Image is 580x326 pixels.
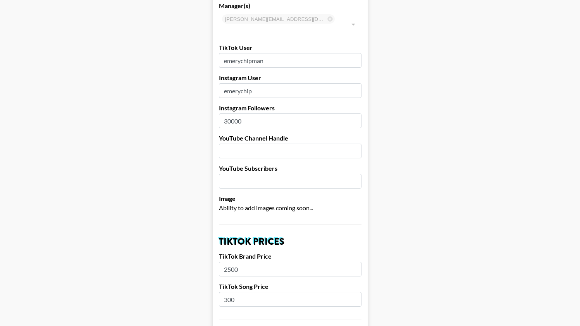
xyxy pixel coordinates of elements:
[219,44,361,51] label: TikTok User
[219,74,361,82] label: Instagram User
[219,237,361,246] h2: TikTok Prices
[219,104,361,112] label: Instagram Followers
[219,195,361,202] label: Image
[219,2,361,10] label: Manager(s)
[219,204,313,211] span: Ability to add images coming soon...
[219,283,361,290] label: TikTok Song Price
[219,252,361,260] label: TikTok Brand Price
[219,134,361,142] label: YouTube Channel Handle
[219,165,361,172] label: YouTube Subscribers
